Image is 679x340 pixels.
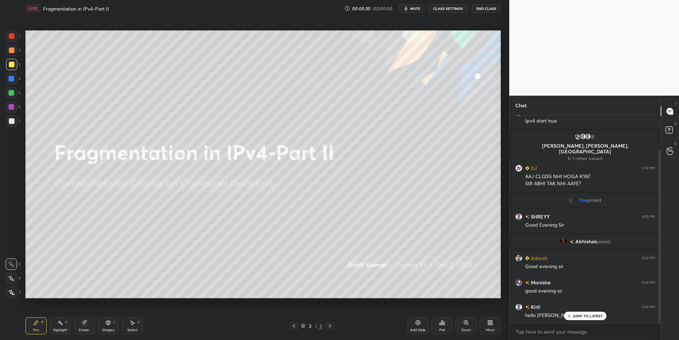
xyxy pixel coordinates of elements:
img: Learner_Badge_beginner_1_8b307cf2a0.svg [525,256,529,260]
button: mute [399,4,424,13]
h4: Fragmentation in IPv4-Part II [43,5,109,12]
img: default.png [579,133,586,140]
div: Shapes [102,328,114,332]
div: Z [6,287,21,298]
img: 9927b2bef95e4965b20ad75401c6763a.jpg [574,133,581,140]
div: 2 [307,324,314,328]
div: 6:02 PM [642,280,655,285]
div: Ipv4 start hua [525,118,655,125]
div: SIR ABHI TAK NHI AAYE? [525,180,655,187]
img: Learner_Badge_beginner_1_8b307cf2a0.svg [525,166,529,170]
div: C [6,259,21,270]
div: good evening sir [525,288,655,295]
div: Zoom [462,328,471,332]
div: Pen [33,328,39,332]
div: Good evening sir [525,263,655,270]
div: More [486,328,495,332]
div: S [138,321,140,324]
p: JUMP TO LATEST [573,314,603,318]
h6: DJ [529,164,537,172]
span: Abhishek [575,239,597,244]
div: 2 [319,323,323,329]
div: Select [127,328,138,332]
div: / [315,324,317,328]
span: You [579,197,587,203]
div: 4 [6,73,21,84]
h6: Adarsh [529,254,547,262]
div: H [65,321,68,324]
div: Add Slide [410,328,426,332]
img: d5ed6497800e4cf1b229188749aa9812.jpg [515,255,522,262]
div: 2 [6,45,21,56]
button: CLASS SETTINGS [429,4,468,13]
img: no-rating-badge.077c3623.svg [570,240,574,244]
h6: Kirti [529,303,540,311]
div: 1 [589,133,596,140]
img: 0cf1bf49248344338ee83de1f04af710.9781463_3 [569,197,576,204]
div: Good Evening Sir [525,222,655,229]
div: 6:02 PM [642,166,655,170]
span: joined [597,239,610,244]
div: L [114,321,116,324]
img: default.png [584,133,591,140]
span: joined [587,197,601,203]
p: & 1 other joined [516,156,655,161]
p: G [674,141,677,146]
div: 6:02 PM [642,215,655,219]
h6: SHREYY [529,213,550,220]
img: f89912ca82bc4f05b5575fcfb4a3b1d9.png [515,165,522,172]
div: 6 [6,101,21,113]
p: [PERSON_NAME], [PERSON_NAME], [GEOGRAPHIC_DATA] [516,143,655,154]
img: no-rating-badge.077c3623.svg [525,215,529,219]
span: mute [410,6,420,11]
div: 5 [6,87,21,98]
div: Eraser [79,328,89,332]
p: T [675,101,677,107]
div: 6:02 PM [642,305,655,309]
div: X [6,273,21,284]
img: 9927b2bef95e4965b20ad75401c6763a.jpg [515,279,522,286]
button: End Class [472,4,501,13]
div: AAJ CLQSS NHI HOGA KYA? [525,173,655,180]
p: Chat [510,96,532,115]
img: default.png [515,213,522,220]
div: Poll [439,328,445,332]
div: P [41,321,43,324]
div: 7 [6,115,21,127]
div: 3 [6,59,21,70]
h6: Manisha [529,279,551,286]
div: LIVE [25,4,40,13]
div: hello [PERSON_NAME] [525,312,655,319]
div: 6:02 PM [642,256,655,260]
div: Highlight [53,328,68,332]
div: grid [510,115,661,323]
img: no-rating-badge.077c3623.svg [525,281,529,285]
img: 3 [560,238,567,245]
div: 1 [6,30,20,42]
img: no-rating-badge.077c3623.svg [525,305,529,309]
p: D [674,121,677,126]
img: default.png [515,304,522,311]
